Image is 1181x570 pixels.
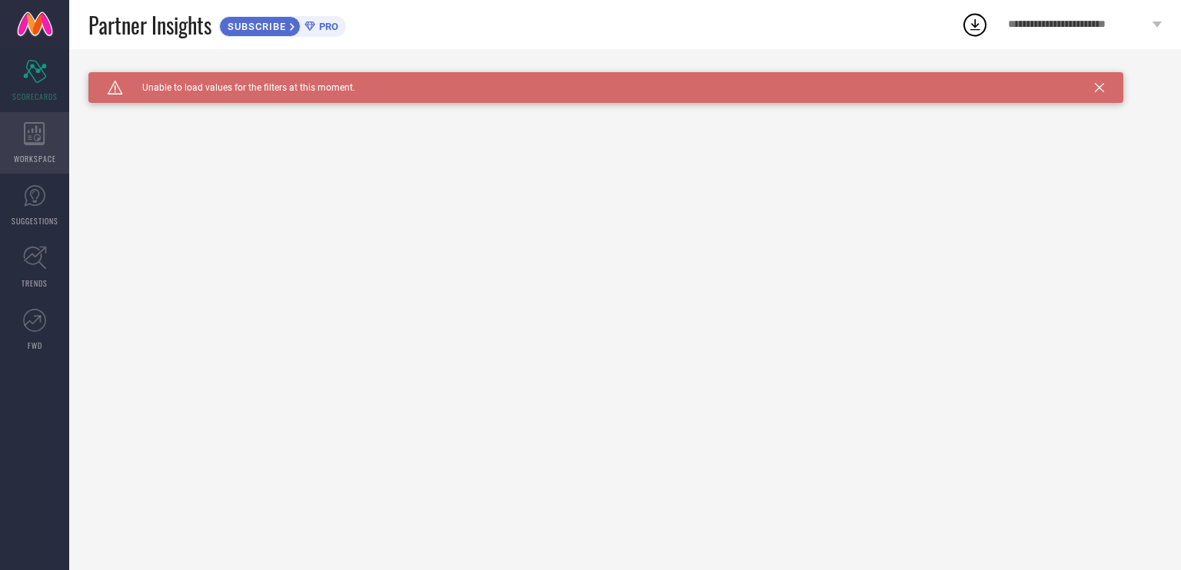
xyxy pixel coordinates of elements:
[315,21,338,32] span: PRO
[12,215,58,227] span: SUGGESTIONS
[220,21,290,32] span: SUBSCRIBE
[14,153,56,164] span: WORKSPACE
[28,340,42,351] span: FWD
[219,12,346,37] a: SUBSCRIBEPRO
[88,72,1162,85] div: Unable to load filters at this moment. Please try later.
[961,11,989,38] div: Open download list
[12,91,58,102] span: SCORECARDS
[88,9,211,41] span: Partner Insights
[22,277,48,289] span: TRENDS
[123,82,355,93] span: Unable to load values for the filters at this moment.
